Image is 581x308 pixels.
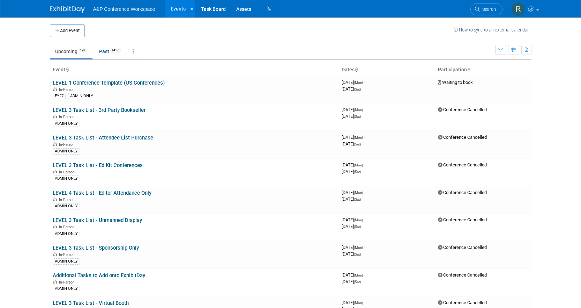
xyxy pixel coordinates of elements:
a: LEVEL 3 Task List - Attendee List Purchase [53,135,153,141]
a: LEVEL 3 Task List - Virtual Booth [53,300,129,306]
span: (Mon) [354,81,363,85]
div: ADMIN ONLY [53,286,80,292]
span: In-Person [59,252,77,257]
span: In-Person [59,198,77,202]
span: [DATE] [342,86,361,92]
span: - [364,300,365,305]
span: [DATE] [342,141,361,146]
a: Search [470,3,502,15]
div: ADMIN ONLY [53,176,80,182]
img: Rosalie Love [512,2,525,16]
span: (Mon) [354,108,363,112]
a: Past1417 [94,45,126,58]
span: [DATE] [342,300,365,305]
span: [DATE] [342,114,361,119]
span: [DATE] [342,196,361,202]
a: LEVEL 3 Task List - Sponsorship Only [53,245,139,251]
th: Dates [339,64,435,76]
div: ADMIN ONLY [53,203,80,209]
span: [DATE] [342,135,365,140]
img: In-Person Event [53,115,57,118]
a: LEVEL 3 Task List - 3rd Party Bookseller [53,107,146,113]
span: Waiting to book [438,80,473,85]
span: (Sat) [354,170,361,174]
div: ADMIN ONLY [68,93,95,99]
span: (Mon) [354,301,363,305]
img: In-Person Event [53,280,57,284]
span: - [364,162,365,167]
span: In-Person [59,87,77,92]
span: Conference Cancelled [438,162,487,167]
span: In-Person [59,170,77,174]
span: (Sat) [354,115,361,119]
span: (Sat) [354,198,361,201]
a: LEVEL 1 Conference Template (US Conferences) [53,80,165,86]
span: Conference Cancelled [438,107,487,112]
span: (Mon) [354,246,363,250]
span: - [364,217,365,222]
div: ADMIN ONLY [53,148,80,155]
span: (Sat) [354,142,361,146]
span: Conference Cancelled [438,190,487,195]
span: (Mon) [354,136,363,139]
img: In-Person Event [53,225,57,228]
span: [DATE] [342,80,365,85]
a: LEVEL 3 Task List - Ed Kit Conferences [53,162,143,169]
span: - [364,107,365,112]
img: ExhibitDay [50,6,85,13]
img: In-Person Event [53,252,57,256]
th: Participation [435,64,531,76]
span: [DATE] [342,169,361,174]
img: In-Person Event [53,170,57,173]
a: Sort by Event Name [65,67,69,72]
span: [DATE] [342,245,365,250]
span: Conference Cancelled [438,272,487,278]
span: In-Person [59,280,77,285]
span: - [364,135,365,140]
span: - [364,80,365,85]
span: 128 [78,48,87,53]
span: [DATE] [342,272,365,278]
span: In-Person [59,142,77,147]
img: In-Person Event [53,142,57,146]
th: Event [50,64,339,76]
span: Search [480,7,496,12]
span: (Sat) [354,225,361,229]
span: (Sat) [354,280,361,284]
img: In-Person Event [53,87,57,91]
span: Conference Cancelled [438,217,487,222]
img: In-Person Event [53,198,57,201]
a: Sort by Participation Type [467,67,470,72]
span: A&P Conference Workspace [93,6,155,12]
div: ADMIN ONLY [53,231,80,237]
div: ADMIN ONLY [53,121,80,127]
span: - [364,245,365,250]
span: [DATE] [342,107,365,112]
span: (Sat) [354,252,361,256]
span: 1417 [110,48,121,53]
span: [DATE] [342,251,361,257]
span: (Mon) [354,218,363,222]
span: [DATE] [342,162,365,167]
span: [DATE] [342,224,361,229]
span: [DATE] [342,217,365,222]
a: Upcoming128 [50,45,92,58]
span: (Mon) [354,163,363,167]
span: [DATE] [342,190,365,195]
span: In-Person [59,225,77,229]
div: FY27 [53,93,66,99]
span: - [364,272,365,278]
span: - [364,190,365,195]
a: Sort by Start Date [355,67,358,72]
span: (Mon) [354,191,363,195]
span: [DATE] [342,279,361,284]
button: Add Event [50,24,85,37]
span: In-Person [59,115,77,119]
span: Conference Cancelled [438,135,487,140]
span: (Sat) [354,87,361,91]
div: ADMIN ONLY [53,258,80,265]
span: Conference Cancelled [438,245,487,250]
span: (Mon) [354,273,363,277]
a: LEVEL 3 Task List - Unmanned Display [53,217,142,223]
a: How to sync to an external calendar... [454,27,531,33]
